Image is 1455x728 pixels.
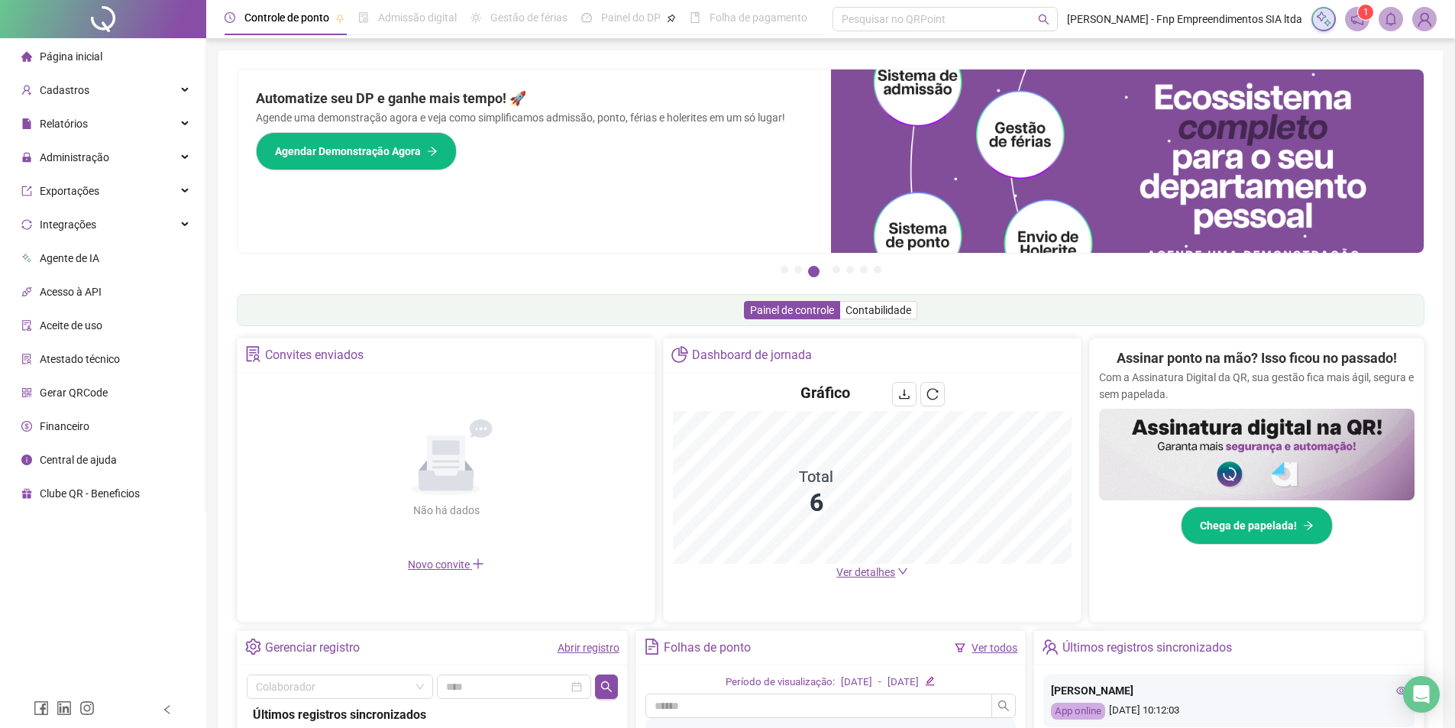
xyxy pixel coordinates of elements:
[57,700,72,716] span: linkedin
[1051,682,1407,699] div: [PERSON_NAME]
[40,118,88,130] span: Relatórios
[1200,517,1297,534] span: Chega de papelada!
[265,342,364,368] div: Convites enviados
[897,566,908,577] span: down
[1062,635,1232,661] div: Últimos registros sincronizados
[644,639,660,655] span: file-text
[558,642,619,654] a: Abrir registro
[800,382,850,403] h4: Gráfico
[1067,11,1302,28] span: [PERSON_NAME] - Fnp Empreendimentos SIA ltda
[256,109,813,126] p: Agende uma demonstração agora e veja como simplificamos admissão, ponto, férias e holerites em um...
[846,304,911,316] span: Contabilidade
[21,118,32,129] span: file
[376,502,516,519] div: Não há dados
[335,14,344,23] span: pushpin
[888,675,919,691] div: [DATE]
[21,219,32,230] span: sync
[1315,11,1332,28] img: sparkle-icon.fc2bf0ac1784a2077858766a79e2daf3.svg
[955,642,965,653] span: filter
[40,454,117,466] span: Central de ajuda
[1051,703,1105,720] div: App online
[256,88,813,109] h2: Automatize seu DP e ganhe mais tempo! 🚀
[40,286,102,298] span: Acesso à API
[1042,639,1058,655] span: team
[21,488,32,499] span: gift
[878,675,881,691] div: -
[1099,369,1415,403] p: Com a Assinatura Digital da QR, sua gestão fica mais ágil, segura e sem papelada.
[275,143,421,160] span: Agendar Demonstração Agora
[1038,14,1049,25] span: search
[581,12,592,23] span: dashboard
[601,11,661,24] span: Painel do DP
[1117,348,1397,369] h2: Assinar ponto na mão? Isso ficou no passado!
[1181,506,1333,545] button: Chega de papelada!
[40,84,89,96] span: Cadastros
[1396,685,1407,696] span: eye
[225,12,235,23] span: clock-circle
[997,700,1010,712] span: search
[358,12,369,23] span: file-done
[21,421,32,432] span: dollar
[40,487,140,500] span: Clube QR - Beneficios
[472,558,484,570] span: plus
[831,70,1424,253] img: banner%2Fd57e337e-a0d3-4837-9615-f134fc33a8e6.png
[750,304,834,316] span: Painel de controle
[925,676,935,686] span: edit
[40,387,108,399] span: Gerar QRCode
[1099,409,1415,500] img: banner%2F02c71560-61a6-44d4-94b9-c8ab97240462.png
[253,705,612,724] div: Últimos registros sincronizados
[926,388,939,400] span: reload
[898,388,910,400] span: download
[1413,8,1436,31] img: 78429
[972,642,1017,654] a: Ver todos
[781,266,788,273] button: 1
[600,681,613,693] span: search
[21,320,32,331] span: audit
[846,266,854,273] button: 5
[21,51,32,62] span: home
[244,11,329,24] span: Controle de ponto
[427,146,438,157] span: arrow-right
[1051,703,1407,720] div: [DATE] 10:12:03
[34,700,49,716] span: facebook
[808,266,820,277] button: 3
[667,14,676,23] span: pushpin
[692,342,812,368] div: Dashboard de jornada
[40,50,102,63] span: Página inicial
[79,700,95,716] span: instagram
[21,85,32,95] span: user-add
[40,151,109,163] span: Administração
[841,675,872,691] div: [DATE]
[710,11,807,24] span: Folha de pagamento
[490,11,567,24] span: Gestão de férias
[21,455,32,465] span: info-circle
[21,286,32,297] span: api
[671,346,687,362] span: pie-chart
[378,11,457,24] span: Admissão digital
[21,387,32,398] span: qrcode
[1303,520,1314,531] span: arrow-right
[664,635,751,661] div: Folhas de ponto
[836,566,895,578] span: Ver detalhes
[794,266,802,273] button: 2
[40,185,99,197] span: Exportações
[1384,12,1398,26] span: bell
[836,566,908,578] a: Ver detalhes down
[40,420,89,432] span: Financeiro
[245,639,261,655] span: setting
[40,218,96,231] span: Integrações
[21,152,32,163] span: lock
[726,675,835,691] div: Período de visualização:
[874,266,881,273] button: 7
[1350,12,1364,26] span: notification
[1363,7,1369,18] span: 1
[833,266,840,273] button: 4
[40,319,102,332] span: Aceite de uso
[21,186,32,196] span: export
[860,266,868,273] button: 6
[256,132,457,170] button: Agendar Demonstração Agora
[1358,5,1373,20] sup: 1
[40,252,99,264] span: Agente de IA
[265,635,360,661] div: Gerenciar registro
[245,346,261,362] span: solution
